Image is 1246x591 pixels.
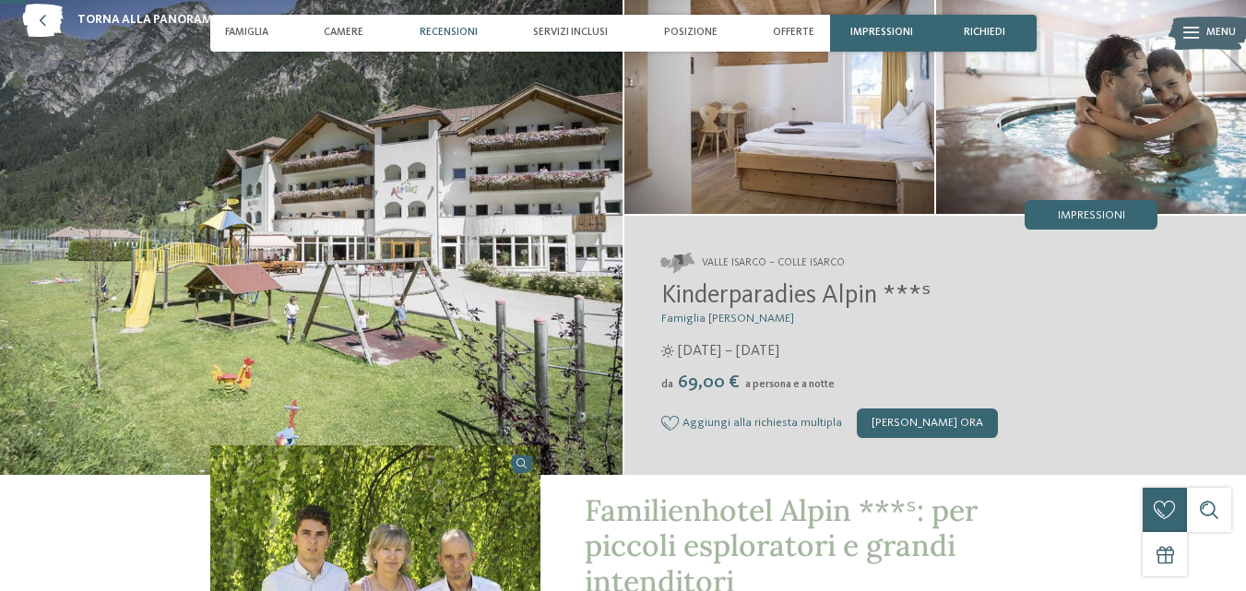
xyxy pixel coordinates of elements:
[773,27,814,39] span: Offerte
[661,313,794,325] span: Famiglia [PERSON_NAME]
[661,283,931,309] span: Kinderparadies Alpin ***ˢ
[661,379,673,390] span: da
[22,4,327,37] a: torna alla panoramica degli alberghi
[850,27,913,39] span: Impressioni
[1058,210,1125,222] span: Impressioni
[857,408,998,438] div: [PERSON_NAME] ora
[420,27,478,39] span: Recensioni
[661,345,674,358] i: Orari d'apertura estate
[682,417,842,430] span: Aggiungi alla richiesta multipla
[77,12,327,29] span: torna alla panoramica degli alberghi
[964,27,1005,39] span: richiedi
[533,27,608,39] span: Servizi inclusi
[745,379,835,390] span: a persona e a notte
[664,27,718,39] span: Posizione
[324,27,363,39] span: Camere
[675,373,743,392] span: 69,00 €
[702,256,845,271] span: Valle Isarco – Colle Isarco
[225,27,268,39] span: Famiglia
[678,341,779,361] span: [DATE] – [DATE]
